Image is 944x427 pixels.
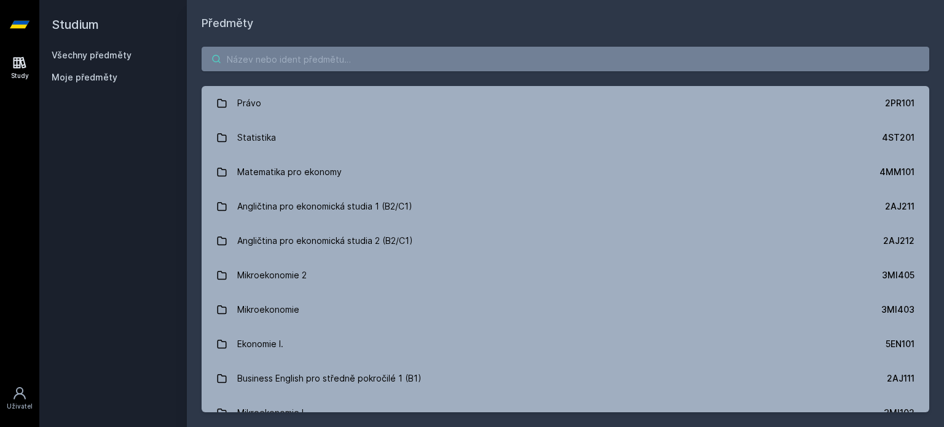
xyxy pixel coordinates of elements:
[202,47,929,71] input: Název nebo ident předmětu…
[237,229,413,253] div: Angličtina pro ekonomická studia 2 (B2/C1)
[882,131,914,144] div: 4ST201
[883,235,914,247] div: 2AJ212
[885,97,914,109] div: 2PR101
[202,361,929,396] a: Business English pro středně pokročilé 1 (B1) 2AJ111
[237,297,299,322] div: Mikroekonomie
[202,15,929,32] h1: Předměty
[884,407,914,419] div: 3MI102
[52,50,132,60] a: Všechny předměty
[202,327,929,361] a: Ekonomie I. 5EN101
[2,49,37,87] a: Study
[237,366,422,391] div: Business English pro středně pokročilé 1 (B1)
[887,372,914,385] div: 2AJ111
[202,120,929,155] a: Statistika 4ST201
[879,166,914,178] div: 4MM101
[237,160,342,184] div: Matematika pro ekonomy
[202,155,929,189] a: Matematika pro ekonomy 4MM101
[237,401,304,425] div: Mikroekonomie I
[11,71,29,80] div: Study
[202,258,929,292] a: Mikroekonomie 2 3MI405
[237,263,307,288] div: Mikroekonomie 2
[237,194,412,219] div: Angličtina pro ekonomická studia 1 (B2/C1)
[52,71,117,84] span: Moje předměty
[237,332,283,356] div: Ekonomie I.
[202,86,929,120] a: Právo 2PR101
[202,189,929,224] a: Angličtina pro ekonomická studia 1 (B2/C1) 2AJ211
[237,91,261,116] div: Právo
[886,338,914,350] div: 5EN101
[237,125,276,150] div: Statistika
[885,200,914,213] div: 2AJ211
[881,304,914,316] div: 3MI403
[7,402,33,411] div: Uživatel
[202,224,929,258] a: Angličtina pro ekonomická studia 2 (B2/C1) 2AJ212
[202,292,929,327] a: Mikroekonomie 3MI403
[2,380,37,417] a: Uživatel
[882,269,914,281] div: 3MI405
